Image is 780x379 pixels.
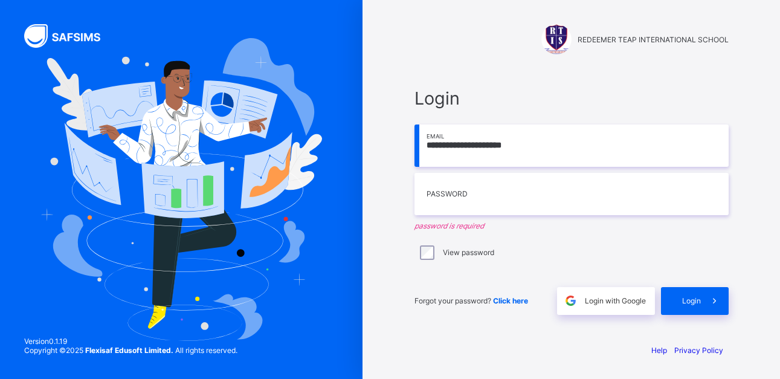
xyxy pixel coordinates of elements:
span: Login [682,296,701,305]
a: Click here [493,296,528,305]
span: Login [414,88,729,109]
img: google.396cfc9801f0270233282035f929180a.svg [564,294,578,308]
span: Version 0.1.19 [24,337,237,346]
span: Forgot your password? [414,296,528,305]
img: Hero Image [40,38,322,342]
strong: Flexisaf Edusoft Limited. [85,346,173,355]
label: View password [443,248,494,257]
em: password is required [414,221,729,230]
a: Help [651,346,667,355]
a: Privacy Policy [674,346,723,355]
span: REDEEMER TEAP INTERNATIONAL SCHOOL [578,35,729,44]
img: SAFSIMS Logo [24,24,115,48]
span: Copyright © 2025 All rights reserved. [24,346,237,355]
span: Login with Google [585,296,646,305]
